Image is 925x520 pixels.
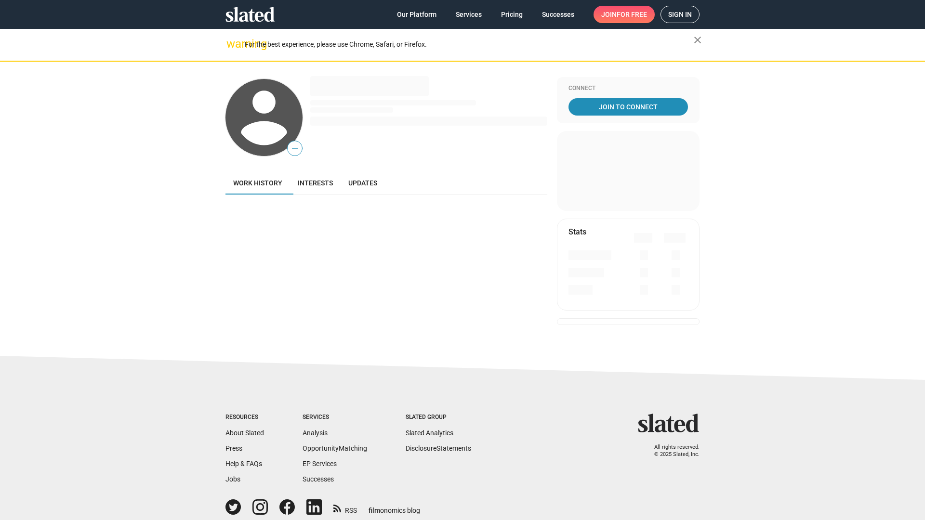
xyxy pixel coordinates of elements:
mat-card-title: Stats [568,227,586,237]
a: filmonomics blog [369,498,420,515]
span: Work history [233,179,282,187]
span: Services [456,6,482,23]
a: About Slated [225,429,264,437]
div: Resources [225,414,264,421]
a: Help & FAQs [225,460,262,468]
span: Sign in [668,6,692,23]
div: Slated Group [406,414,471,421]
a: Work history [225,171,290,195]
a: DisclosureStatements [406,444,471,452]
a: Jobs [225,475,240,483]
div: For the best experience, please use Chrome, Safari, or Firefox. [245,38,694,51]
a: Services [448,6,489,23]
mat-icon: warning [226,38,238,50]
a: Sign in [661,6,700,23]
p: All rights reserved. © 2025 Slated, Inc. [644,444,700,458]
span: Join [601,6,647,23]
a: Joinfor free [594,6,655,23]
a: Our Platform [389,6,444,23]
a: Interests [290,171,341,195]
span: Updates [348,179,377,187]
a: Press [225,444,242,452]
span: Pricing [501,6,523,23]
span: — [288,143,302,155]
div: Services [303,414,367,421]
mat-icon: close [692,34,703,46]
a: RSS [333,500,357,515]
a: Pricing [493,6,530,23]
a: EP Services [303,460,337,468]
span: for free [617,6,647,23]
span: Interests [298,179,333,187]
div: Connect [568,85,688,92]
a: Slated Analytics [406,429,453,437]
span: film [369,507,380,514]
a: Analysis [303,429,328,437]
a: Successes [534,6,582,23]
a: Join To Connect [568,98,688,116]
span: Our Platform [397,6,436,23]
a: OpportunityMatching [303,444,367,452]
span: Successes [542,6,574,23]
a: Updates [341,171,385,195]
span: Join To Connect [570,98,686,116]
a: Successes [303,475,334,483]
